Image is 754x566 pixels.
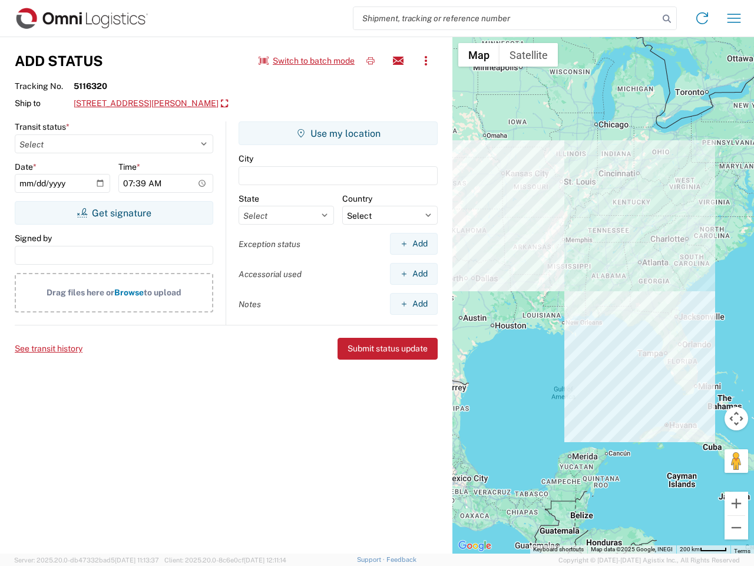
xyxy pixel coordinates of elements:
label: Country [342,193,372,204]
a: Support [357,556,386,563]
h3: Add Status [15,52,103,70]
button: Map camera controls [725,407,748,430]
span: Browse [114,288,144,297]
span: Copyright © [DATE]-[DATE] Agistix Inc., All Rights Reserved [558,555,740,565]
img: Google [455,538,494,554]
button: See transit history [15,339,82,358]
span: Drag files here or [47,288,114,297]
button: Zoom in [725,492,748,515]
label: Accessorial used [239,269,302,279]
span: Client: 2025.20.0-8c6e0cf [164,557,286,564]
a: Open this area in Google Maps (opens a new window) [455,538,494,554]
input: Shipment, tracking or reference number [353,7,659,29]
button: Zoom out [725,516,748,539]
button: Use my location [239,121,438,145]
strong: 5116320 [74,81,107,91]
label: Exception status [239,239,300,249]
button: Drag Pegman onto the map to open Street View [725,449,748,473]
label: Time [118,162,140,172]
span: [DATE] 12:11:14 [244,557,286,564]
span: Tracking No. [15,81,74,91]
button: Switch to batch mode [259,51,355,71]
a: Feedback [386,556,416,563]
button: Show satellite imagery [500,43,558,67]
span: 200 km [680,546,700,552]
button: Get signature [15,201,213,225]
span: Server: 2025.20.0-db47332bad5 [14,557,159,564]
span: Map data ©2025 Google, INEGI [591,546,673,552]
label: Signed by [15,233,52,243]
label: Transit status [15,121,70,132]
label: City [239,153,253,164]
span: to upload [144,288,181,297]
span: [DATE] 11:13:37 [115,557,159,564]
button: Show street map [458,43,500,67]
button: Add [390,233,438,255]
a: Terms [734,548,750,554]
label: Date [15,162,37,172]
button: Add [390,263,438,285]
a: [STREET_ADDRESS][PERSON_NAME] [74,94,228,114]
label: Notes [239,299,261,310]
button: Keyboard shortcuts [533,545,584,554]
span: Ship to [15,98,74,108]
label: State [239,193,259,204]
button: Add [390,293,438,315]
button: Map Scale: 200 km per 42 pixels [676,545,730,554]
button: Submit status update [338,338,438,360]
